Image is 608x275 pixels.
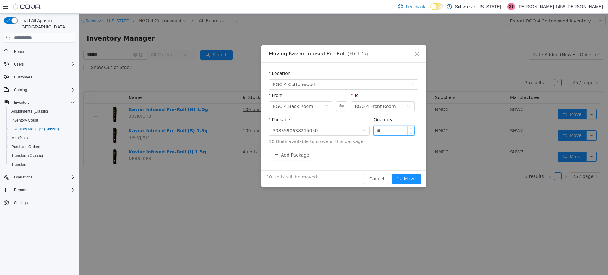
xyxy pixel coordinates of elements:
[11,199,75,207] span: Settings
[11,48,27,55] a: Home
[18,17,75,30] span: Load All Apps in [GEOGRAPHIC_DATA]
[245,91,249,95] i: icon: down
[13,3,41,10] img: Cova
[294,103,313,109] label: Quantity
[190,103,211,109] label: Package
[193,66,236,76] span: RGO 4 Cottonwood
[517,3,603,10] p: [PERSON_NAME]-1458 [PERSON_NAME]
[507,3,515,10] div: Samantha-1458 Matthews
[11,60,75,68] span: Users
[11,199,30,207] a: Settings
[283,115,287,120] i: icon: down
[14,175,33,180] span: Operations
[11,186,30,194] button: Reports
[9,152,46,159] a: Transfers (Classic)
[9,125,75,133] span: Inventory Manager (Classic)
[11,153,43,158] span: Transfers (Classic)
[11,109,48,114] span: Adjustments (Classic)
[272,79,280,84] label: To
[329,32,347,49] button: Close
[9,152,75,159] span: Transfers (Classic)
[11,73,35,81] a: Customers
[6,125,78,134] button: Inventory Manager (Classic)
[190,125,339,131] span: 10 Units available to move in this package
[11,135,28,141] span: Manifests
[11,86,29,94] button: Catalog
[9,161,30,168] a: Transfers
[430,3,444,10] input: Dark Mode
[1,47,78,56] button: Home
[11,73,75,81] span: Customers
[190,79,204,84] label: From
[190,57,212,62] label: Location
[11,186,75,194] span: Reports
[1,85,78,94] button: Catalog
[14,87,27,92] span: Catalog
[11,162,27,167] span: Transfers
[9,143,75,151] span: Purchase Orders
[9,143,43,151] a: Purchase Orders
[9,125,61,133] a: Inventory Manager (Classic)
[4,44,75,224] nav: Complex example
[11,127,59,132] span: Inventory Manager (Classic)
[9,108,75,115] span: Adjustments (Classic)
[11,60,26,68] button: Users
[396,0,427,13] a: Feedback
[9,134,30,142] a: Manifests
[11,47,75,55] span: Home
[6,151,78,160] button: Transfers (Classic)
[331,114,333,116] i: icon: up
[1,185,78,194] button: Reports
[14,62,24,67] span: Users
[406,3,425,10] span: Feedback
[9,116,75,124] span: Inventory Count
[313,160,342,170] button: icon: swapMove
[187,160,239,167] span: 10 Units will be moved.
[335,38,340,43] i: icon: close
[6,142,78,151] button: Purchase Orders
[11,99,75,106] span: Inventory
[1,60,78,69] button: Users
[11,118,38,123] span: Inventory Count
[331,119,333,121] i: icon: down
[328,112,335,117] span: Increase Value
[14,100,29,105] span: Inventory
[6,134,78,142] button: Manifests
[190,37,339,44] div: Moving Kaviar Infused Pre-Roll (H) 1.5g
[11,173,75,181] span: Operations
[11,173,35,181] button: Operations
[332,69,335,73] i: icon: down
[328,117,335,122] span: Decrease Value
[14,49,24,54] span: Home
[11,99,32,106] button: Inventory
[1,98,78,107] button: Inventory
[11,144,40,149] span: Purchase Orders
[14,200,28,205] span: Settings
[193,112,239,122] div: 3083590638215050
[9,116,41,124] a: Inventory Count
[1,173,78,182] button: Operations
[11,86,75,94] span: Catalog
[509,3,514,10] span: S1
[9,108,51,115] a: Adjustments (Classic)
[1,72,78,82] button: Customers
[9,134,75,142] span: Manifests
[14,75,32,80] span: Customers
[14,187,27,192] span: Reports
[257,88,268,98] button: Swap
[503,3,505,10] p: |
[455,3,501,10] p: Schwazze [US_STATE]
[294,112,335,122] input: Quantity
[6,116,78,125] button: Inventory Count
[6,160,78,169] button: Transfers
[9,161,75,168] span: Transfers
[328,91,332,95] i: icon: down
[193,88,234,97] div: RGO 4 Back Room
[276,88,317,97] div: RGO 4 Front Room
[285,160,310,170] button: Cancel
[190,136,235,147] button: icon: plusAdd Package
[1,198,78,207] button: Settings
[6,107,78,116] button: Adjustments (Classic)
